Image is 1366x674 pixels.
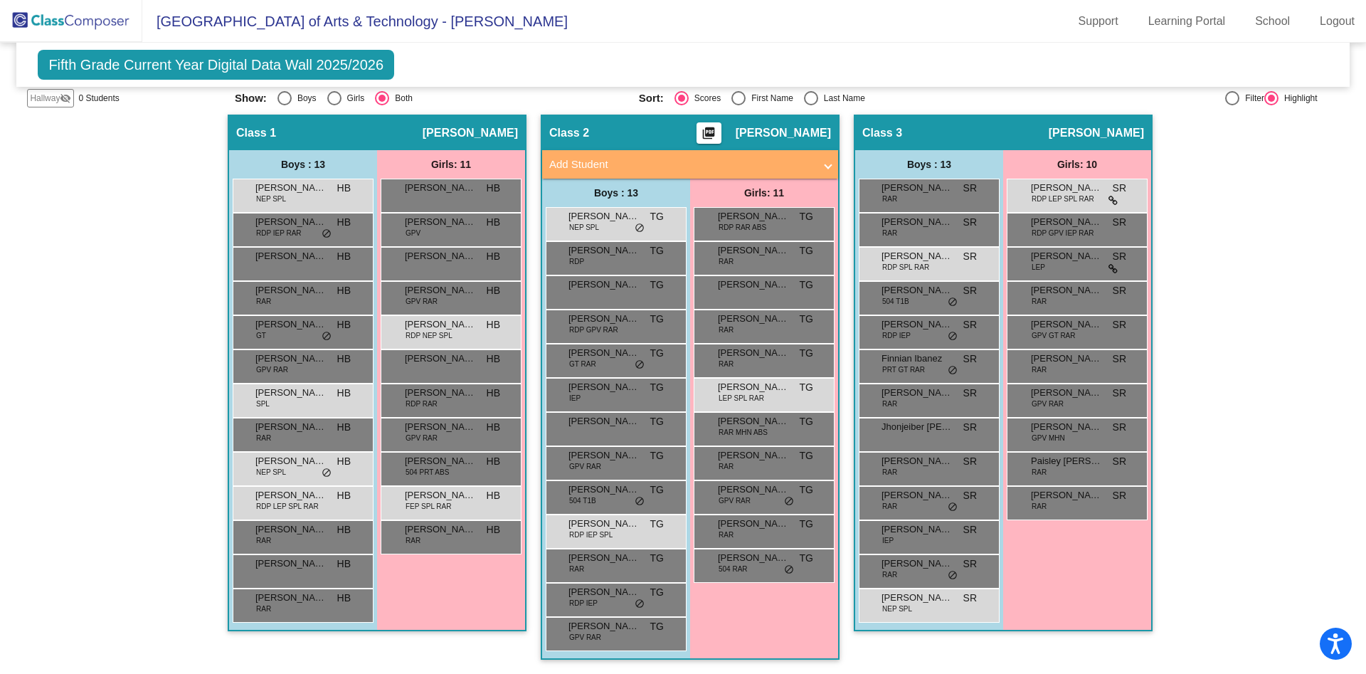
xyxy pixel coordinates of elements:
span: Sort: [639,92,664,105]
span: RAR [1032,296,1047,307]
span: [PERSON_NAME] [881,557,953,571]
span: [PERSON_NAME] [255,283,327,297]
span: [PERSON_NAME] [405,522,476,537]
span: IEP [569,393,581,404]
span: Show: [235,92,267,105]
span: Class 1 [236,126,276,140]
span: SR [963,283,977,298]
span: SR [1113,488,1126,503]
span: HB [487,317,500,332]
span: [PERSON_NAME] [736,126,831,140]
span: [PERSON_NAME] [405,215,476,229]
span: [PERSON_NAME] [881,386,953,400]
div: Girls: 11 [377,150,525,179]
span: SR [1113,352,1126,367]
div: Boys : 13 [229,150,377,179]
span: [PERSON_NAME] [423,126,518,140]
span: GPV RAR [406,433,438,443]
mat-icon: visibility_off [60,93,71,104]
span: HB [487,283,500,298]
span: [PERSON_NAME] [881,522,953,537]
button: Print Students Details [697,122,721,144]
span: [PERSON_NAME] [718,517,789,531]
div: Girls: 11 [690,179,838,207]
span: SR [1113,454,1126,469]
span: do_not_disturb_alt [322,468,332,479]
div: Highlight [1278,92,1318,105]
div: Scores [689,92,721,105]
a: Support [1067,10,1130,33]
span: [PERSON_NAME] [881,215,953,229]
span: SR [963,522,977,537]
mat-expansion-panel-header: Add Student [542,150,838,179]
span: PRT GT RAR [882,364,925,375]
span: [PERSON_NAME] [255,249,327,263]
span: GPV RAR [719,495,751,506]
span: SR [963,181,977,196]
span: SR [963,352,977,367]
span: SR [963,557,977,572]
mat-panel-title: Add Student [549,157,814,173]
span: RAR [256,535,271,546]
span: NEP SPL [569,222,599,233]
span: RAR [882,194,897,204]
span: RAR [882,399,897,409]
div: Boys : 13 [542,179,690,207]
span: RDP LEP SPL RAR [256,501,319,512]
span: 504 T1B [882,296,909,307]
span: TG [800,312,813,327]
mat-icon: picture_as_pdf [700,126,717,146]
a: School [1244,10,1301,33]
span: GPV RAR [256,364,288,375]
span: [PERSON_NAME] [405,249,476,263]
span: [PERSON_NAME] [405,352,476,366]
span: do_not_disturb_alt [948,502,958,513]
span: TG [650,243,664,258]
span: RAR [719,530,734,540]
span: TG [800,483,813,497]
a: Learning Portal [1137,10,1237,33]
span: Class 3 [862,126,902,140]
span: RDP GPV IEP RAR [1032,228,1094,238]
span: Class 2 [549,126,589,140]
span: [PERSON_NAME] [1031,386,1102,400]
span: [PERSON_NAME] [1031,352,1102,366]
span: HB [337,283,351,298]
span: RAR [569,564,584,574]
span: TG [650,209,664,224]
span: RAR [719,256,734,267]
span: RDP RAR [406,399,438,409]
span: TG [650,517,664,532]
span: HB [337,317,351,332]
span: HB [487,488,500,503]
span: [GEOGRAPHIC_DATA] of Arts & Technology - [PERSON_NAME] [142,10,568,33]
span: TG [650,346,664,361]
span: 504 RAR [719,564,748,574]
span: [PERSON_NAME] [PERSON_NAME] [568,278,640,292]
span: HB [337,454,351,469]
span: do_not_disturb_alt [635,223,645,234]
span: [PERSON_NAME] [1031,420,1102,434]
span: HB [337,215,351,230]
span: SR [963,591,977,606]
span: [PERSON_NAME] [255,522,327,537]
span: HB [337,420,351,435]
span: [PERSON_NAME] [881,454,953,468]
span: TG [800,551,813,566]
span: [PERSON_NAME] [568,517,640,531]
span: [PERSON_NAME] [255,386,327,400]
span: GPV GT RAR [1032,330,1076,341]
span: [PERSON_NAME] [881,317,953,332]
span: TG [800,278,813,293]
span: [PERSON_NAME] [568,243,640,258]
mat-radio-group: Select an option [235,91,628,105]
span: [PERSON_NAME] [568,483,640,497]
span: [PERSON_NAME] [881,181,953,195]
span: NEP SPL [882,604,912,614]
span: [PERSON_NAME] [568,585,640,599]
span: [PERSON_NAME] [881,488,953,502]
span: TG [800,380,813,395]
span: RDP IEP RAR [256,228,302,238]
span: NEP SPL [256,194,286,204]
span: SR [963,386,977,401]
